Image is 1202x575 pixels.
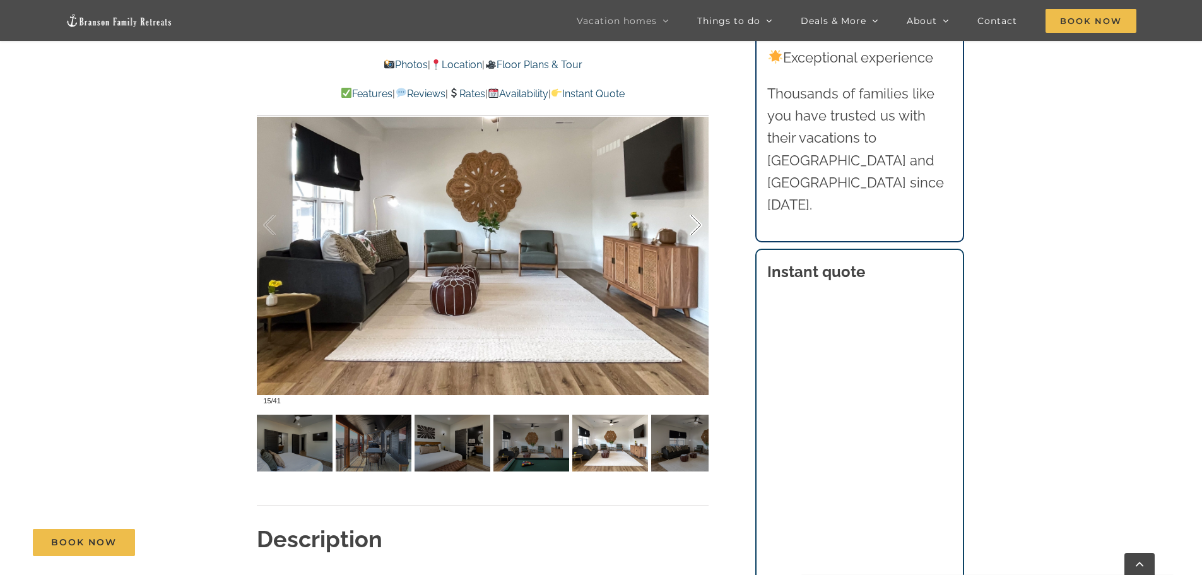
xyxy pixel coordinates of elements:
[977,16,1017,25] span: Contact
[431,59,441,69] img: 📍
[488,88,498,98] img: 📆
[697,16,760,25] span: Things to do
[485,59,582,71] a: Floor Plans & Tour
[448,88,485,100] a: Rates
[395,88,445,100] a: Reviews
[767,263,865,281] strong: Instant quote
[430,59,482,71] a: Location
[486,59,496,69] img: 🎥
[33,529,135,556] a: Book Now
[257,415,333,471] img: 07-Wildflower-Lodge-at-Table-Rock-Lake-Branson-Family-Retreats-vacation-home-rental-1148-scaled.j...
[651,415,727,471] img: 08-Wildflower-Lodge-at-Table-Rock-Lake-Branson-Family-Retreats-vacation-home-rental-1104-scaled.j...
[415,415,490,471] img: 07-Wildflower-Lodge-at-Table-Rock-Lake-Branson-Family-Retreats-vacation-home-rental-1150-scaled.j...
[257,57,709,73] p: | |
[341,88,351,98] img: ✅
[769,50,782,64] img: 🌟
[488,88,548,100] a: Availability
[767,83,952,216] p: Thousands of families like you have trusted us with their vacations to [GEOGRAPHIC_DATA] and [GEO...
[396,88,406,98] img: 💬
[336,415,411,471] img: 05-Wildflower-Lodge-at-Table-Rock-Lake-Branson-Family-Retreats-vacation-home-rental-1138-scaled.j...
[384,59,428,71] a: Photos
[907,16,937,25] span: About
[449,88,459,98] img: 💲
[66,13,173,28] img: Branson Family Retreats Logo
[551,88,562,98] img: 👉
[51,537,117,548] span: Book Now
[257,86,709,102] p: | | | |
[341,88,392,100] a: Features
[551,88,625,100] a: Instant Quote
[801,16,866,25] span: Deals & More
[572,415,648,471] img: 08-Wildflower-Lodge-at-Table-Rock-Lake-Branson-Family-Retreats-vacation-home-rental-1103-scaled.j...
[384,59,394,69] img: 📸
[257,526,382,552] strong: Description
[1046,9,1136,33] span: Book Now
[577,16,657,25] span: Vacation homes
[493,415,569,471] img: 08-Wildflower-Lodge-at-Table-Rock-Lake-Branson-Family-Retreats-vacation-home-rental-1101-scaled.j...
